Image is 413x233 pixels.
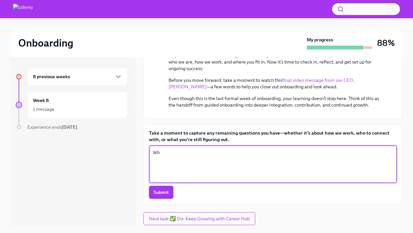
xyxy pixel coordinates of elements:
[149,215,250,222] span: Next task : ✅ Do: Keep Growing with Career Hub
[18,36,73,50] h2: Onboarding
[33,97,49,104] h6: Week 6
[153,149,393,180] textarea: W
[307,36,333,43] strong: My progress
[169,52,387,72] p: It’s your , and we’re so glad you’ve been on this journey with us. You’ve explored who we are, ho...
[143,212,255,225] button: Next task:✅ Do: Keep Growing with Career Hub
[154,189,169,196] span: Submit
[149,130,397,143] label: Take a moment to capture any remaining questions you have—whether it’s about how we work, who to ...
[33,73,70,80] h6: 8 previous weeks
[16,91,128,119] a: Week 61 message
[149,186,173,199] button: Submit
[33,106,54,112] div: 1 message
[169,95,387,108] p: Even though this is the last formal week of onboarding, your learning doesn’t stop here. Think of...
[62,124,77,130] strong: [DATE]
[169,77,387,90] p: Before you move forward, take a moment to watch this —a few words to help you close out onboardin...
[13,4,33,14] img: Udemy
[27,124,77,130] span: Experience ends
[27,67,128,86] div: 8 previous weeks
[377,37,395,49] h3: 88%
